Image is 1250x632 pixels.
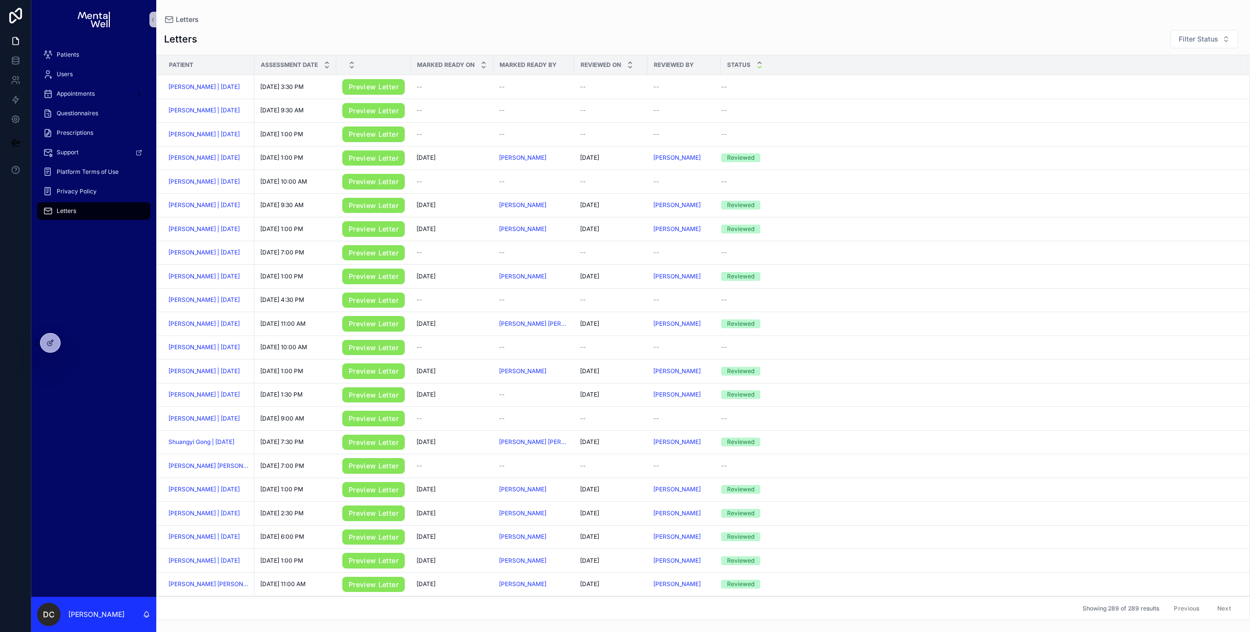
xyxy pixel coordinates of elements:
a: [PERSON_NAME] [653,225,715,233]
span: -- [499,83,505,91]
a: Reviewed [721,225,1237,233]
a: -- [499,296,568,304]
span: -- [653,249,659,256]
a: Preview Letter [342,126,405,142]
a: [DATE] 1:00 PM [260,367,331,375]
a: [DATE] [580,201,642,209]
div: Reviewed [727,153,754,162]
a: -- [721,343,1237,351]
a: [DATE] 9:00 AM [260,415,331,422]
span: [DATE] [417,225,436,233]
span: [DATE] 9:00 AM [260,415,304,422]
a: -- [499,106,568,114]
span: [DATE] 1:00 PM [260,154,303,162]
span: -- [417,106,422,114]
span: [DATE] 4:30 PM [260,296,304,304]
span: -- [721,83,727,91]
a: [DATE] [580,154,642,162]
div: Reviewed [727,201,754,210]
span: [PERSON_NAME] | [DATE] [168,391,240,399]
a: Preview Letter [342,221,405,237]
span: Appointments [57,90,95,98]
a: Prescriptions [37,124,150,142]
span: -- [580,343,586,351]
a: Preview Letter [342,245,405,261]
span: [DATE] 1:00 PM [260,225,303,233]
a: [DATE] [580,273,642,280]
span: [PERSON_NAME] | [DATE] [168,106,240,114]
a: -- [499,391,568,399]
a: -- [653,249,715,256]
a: [DATE] [580,391,642,399]
a: [PERSON_NAME] [653,320,715,328]
span: [PERSON_NAME] | [DATE] [168,343,240,351]
a: [PERSON_NAME] | [DATE] [168,249,240,256]
span: -- [417,343,422,351]
a: Preview Letter [342,316,405,332]
span: [PERSON_NAME] [499,367,546,375]
a: Preview Letter [342,150,405,166]
span: [DATE] [417,273,436,280]
a: Platform Terms of Use [37,163,150,181]
a: -- [499,415,568,422]
span: [DATE] 11:00 AM [260,320,306,328]
span: -- [499,106,505,114]
span: -- [653,178,659,186]
div: Reviewed [727,272,754,281]
a: -- [580,415,642,422]
a: -- [721,296,1237,304]
a: -- [580,178,642,186]
a: [PERSON_NAME] | [DATE] [168,225,249,233]
span: -- [721,296,727,304]
a: Users [37,65,150,83]
a: [PERSON_NAME] [499,225,546,233]
a: [PERSON_NAME] [653,367,701,375]
a: [PERSON_NAME] | [DATE] [168,391,249,399]
a: [DATE] 9:30 AM [260,106,331,114]
span: -- [499,178,505,186]
a: [PERSON_NAME] [653,391,701,399]
a: Preview Letter [342,411,405,426]
a: -- [417,415,487,422]
span: [DATE] [417,201,436,209]
a: Preview Letter [342,174,405,190]
span: [DATE] [417,154,436,162]
span: [PERSON_NAME] [653,320,701,328]
a: -- [580,296,642,304]
a: [PERSON_NAME] [653,201,715,209]
a: Preview Letter [342,198,405,213]
a: -- [499,83,568,91]
span: Users [57,70,73,78]
a: -- [721,249,1237,256]
a: -- [417,178,487,186]
a: [PERSON_NAME] [653,201,701,209]
a: Questionnaires [37,105,150,122]
a: Preview Letter [342,363,405,379]
a: [PERSON_NAME] [PERSON_NAME] [499,320,568,328]
span: [PERSON_NAME] [499,201,546,209]
span: -- [653,106,659,114]
a: Support [37,144,150,161]
span: [PERSON_NAME] | [DATE] [168,130,240,138]
a: [PERSON_NAME] | [DATE] [168,273,240,280]
a: [DATE] [580,320,642,328]
span: Letters [57,207,76,215]
a: [PERSON_NAME] [653,367,715,375]
a: [PERSON_NAME] | [DATE] [168,273,249,280]
span: -- [417,130,422,138]
span: -- [580,178,586,186]
span: Platform Terms of Use [57,168,119,176]
a: Preview Letter [342,387,405,403]
a: [PERSON_NAME] [653,273,701,280]
a: -- [580,343,642,351]
a: [PERSON_NAME] [499,273,568,280]
span: -- [499,391,505,399]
